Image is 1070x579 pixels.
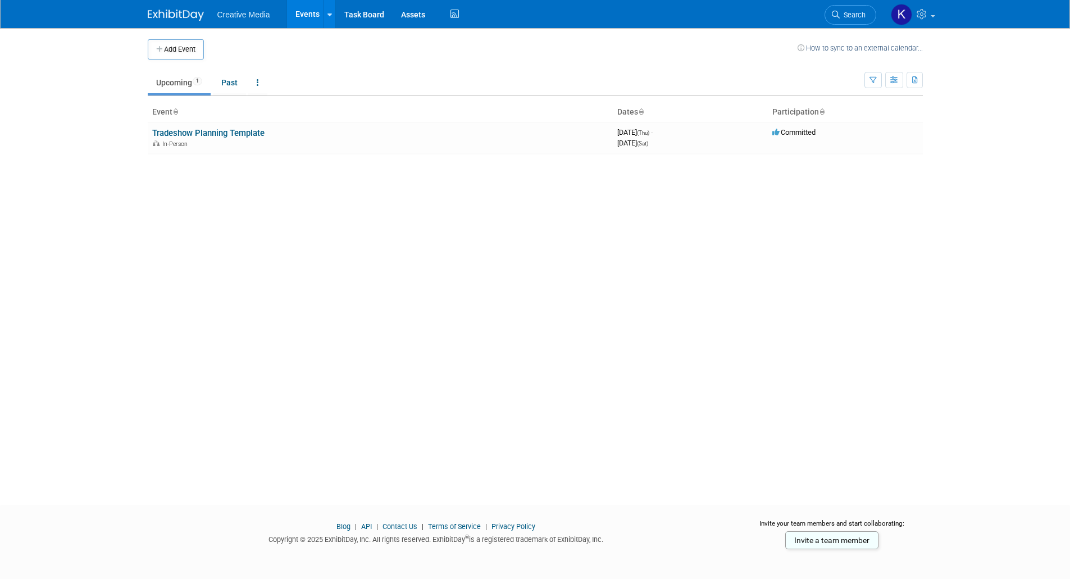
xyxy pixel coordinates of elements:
[819,107,825,116] a: Sort by Participation Type
[741,519,923,536] div: Invite your team members and start collaborating:
[193,77,202,85] span: 1
[152,128,265,138] a: Tradeshow Planning Template
[768,103,923,122] th: Participation
[491,522,535,531] a: Privacy Policy
[482,522,490,531] span: |
[825,5,876,25] a: Search
[383,522,417,531] a: Contact Us
[172,107,178,116] a: Sort by Event Name
[772,128,816,136] span: Committed
[374,522,381,531] span: |
[465,534,469,540] sup: ®
[637,130,649,136] span: (Thu)
[148,72,211,93] a: Upcoming1
[638,107,644,116] a: Sort by Start Date
[617,139,648,147] span: [DATE]
[617,128,653,136] span: [DATE]
[153,140,160,146] img: In-Person Event
[637,140,648,147] span: (Sat)
[651,128,653,136] span: -
[148,532,725,545] div: Copyright © 2025 ExhibitDay, Inc. All rights reserved. ExhibitDay is a registered trademark of Ex...
[361,522,372,531] a: API
[162,140,191,148] span: In-Person
[891,4,912,25] img: Kim Ballowe
[352,522,359,531] span: |
[336,522,350,531] a: Blog
[428,522,481,531] a: Terms of Service
[213,72,246,93] a: Past
[419,522,426,531] span: |
[613,103,768,122] th: Dates
[148,103,613,122] th: Event
[148,10,204,21] img: ExhibitDay
[798,44,923,52] a: How to sync to an external calendar...
[148,39,204,60] button: Add Event
[785,531,878,549] a: Invite a team member
[217,10,270,19] span: Creative Media
[840,11,866,19] span: Search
